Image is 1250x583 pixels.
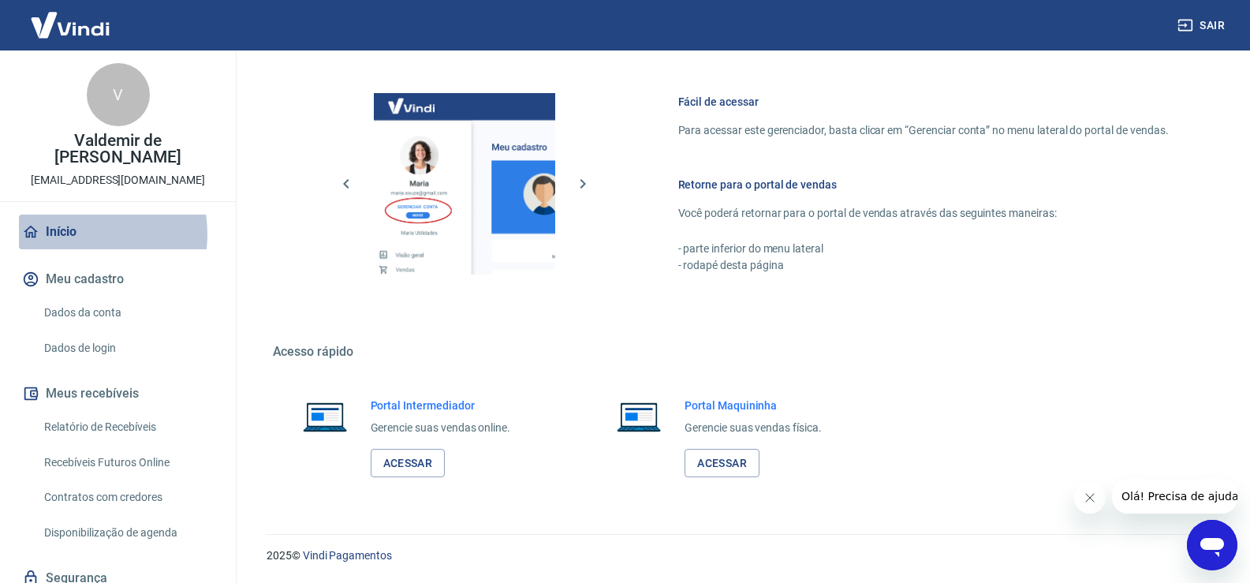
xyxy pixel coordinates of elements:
h6: Portal Intermediador [371,398,511,413]
p: Gerencie suas vendas física. [685,420,822,436]
a: Vindi Pagamentos [303,549,392,562]
a: Disponibilização de agenda [38,517,217,549]
img: Vindi [19,1,121,49]
img: Imagem da dashboard mostrando o botão de gerenciar conta na sidebar no lado esquerdo [374,93,555,275]
a: Contratos com credores [38,481,217,514]
p: Você poderá retornar para o portal de vendas através das seguintes maneiras: [678,205,1169,222]
h5: Acesso rápido [273,344,1207,360]
p: Gerencie suas vendas online. [371,420,511,436]
button: Meu cadastro [19,262,217,297]
p: - rodapé desta página [678,257,1169,274]
iframe: Fechar mensagem [1074,482,1106,514]
h6: Retorne para o portal de vendas [678,177,1169,192]
h6: Fácil de acessar [678,94,1169,110]
h6: Portal Maquininha [685,398,822,413]
a: Relatório de Recebíveis [38,411,217,443]
iframe: Botão para abrir a janela de mensagens [1187,520,1237,570]
p: 2025 © [267,547,1212,564]
a: Dados de login [38,332,217,364]
p: - parte inferior do menu lateral [678,241,1169,257]
p: Valdemir de [PERSON_NAME] [13,133,223,166]
a: Acessar [685,449,759,478]
iframe: Mensagem da empresa [1112,479,1237,514]
a: Acessar [371,449,446,478]
a: Dados da conta [38,297,217,329]
a: Início [19,215,217,249]
img: Imagem de um notebook aberto [606,398,672,435]
button: Sair [1174,11,1231,40]
p: Para acessar este gerenciador, basta clicar em “Gerenciar conta” no menu lateral do portal de ven... [678,122,1169,139]
div: V [87,63,150,126]
a: Recebíveis Futuros Online [38,447,217,479]
img: Imagem de um notebook aberto [292,398,358,435]
button: Meus recebíveis [19,376,217,411]
span: Olá! Precisa de ajuda? [9,11,132,24]
p: [EMAIL_ADDRESS][DOMAIN_NAME] [31,172,205,189]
